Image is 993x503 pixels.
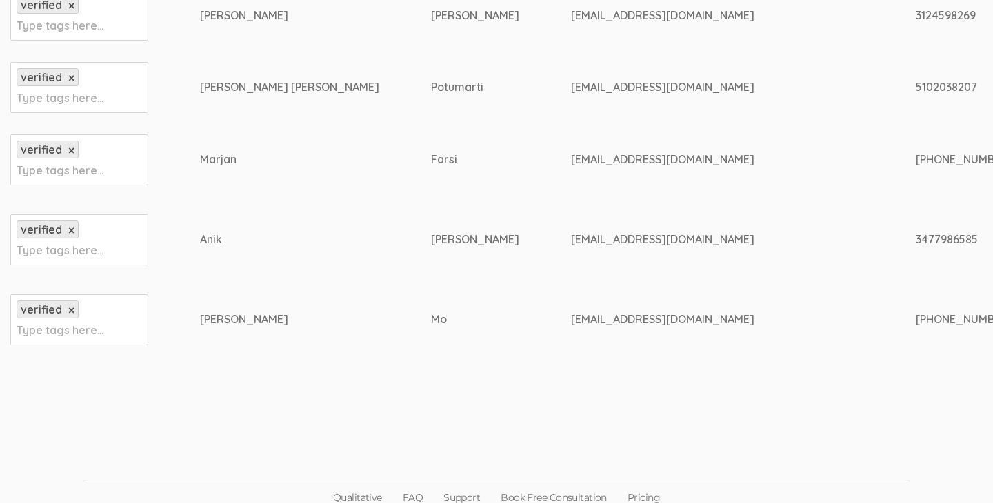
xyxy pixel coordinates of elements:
[431,79,519,95] div: Potumarti
[21,302,62,316] span: verified
[17,241,103,259] input: Type tags here...
[431,152,519,167] div: Farsi
[17,17,103,34] input: Type tags here...
[200,79,379,95] div: [PERSON_NAME] [PERSON_NAME]
[17,321,103,339] input: Type tags here...
[21,223,62,236] span: verified
[21,143,62,156] span: verified
[431,311,519,327] div: Mo
[68,145,74,156] a: ×
[431,232,519,247] div: [PERSON_NAME]
[21,70,62,84] span: verified
[200,8,379,23] div: [PERSON_NAME]
[68,305,74,316] a: ×
[431,8,519,23] div: [PERSON_NAME]
[200,311,379,327] div: [PERSON_NAME]
[571,311,864,327] div: [EMAIL_ADDRESS][DOMAIN_NAME]
[68,225,74,236] a: ×
[571,79,864,95] div: [EMAIL_ADDRESS][DOMAIN_NAME]
[200,152,379,167] div: Marjan
[571,8,864,23] div: [EMAIL_ADDRESS][DOMAIN_NAME]
[17,161,103,179] input: Type tags here...
[17,89,103,107] input: Type tags here...
[571,152,864,167] div: [EMAIL_ADDRESS][DOMAIN_NAME]
[571,232,864,247] div: [EMAIL_ADDRESS][DOMAIN_NAME]
[924,437,993,503] iframe: Chat Widget
[200,232,379,247] div: Anik
[68,72,74,84] a: ×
